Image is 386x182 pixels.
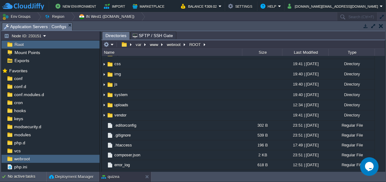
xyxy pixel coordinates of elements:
a: js [113,82,118,87]
div: Regular File [328,150,375,160]
span: css [113,61,122,66]
img: AMDAwAAAACH5BAEAAAAALAAAAAABAAEAAAICRAEAOw== [102,160,107,170]
button: New Environment [55,2,98,10]
img: AMDAwAAAACH5BAEAAAAALAAAAAABAAEAAAICRAEAOw== [107,112,113,119]
div: 17:49 | [DATE] [282,140,328,150]
button: Marketplace [133,2,166,10]
div: 618 B [242,160,282,170]
div: Regular File [328,130,375,140]
a: modsecurity.d [13,124,42,129]
div: 12:51 | [DATE] [282,160,328,170]
button: ROOT [188,42,202,47]
div: 23:51 | [DATE] [282,121,328,130]
div: 19:41 | [DATE] [282,110,328,120]
a: webroot [13,156,31,162]
div: Type [329,49,375,56]
input: Click to enter the path [102,40,385,49]
div: 23:51 | [DATE] [282,170,328,180]
button: Settings [228,2,254,10]
img: AMDAwAAAACH5BAEAAAAALAAAAAABAAEAAAICRAEAOw== [102,59,107,69]
div: 19:41 | [DATE] [282,59,328,69]
div: Directory [328,79,375,89]
button: Deployment Manager [49,174,93,180]
a: vcs [13,148,22,154]
div: 19:40 | [DATE] [282,90,328,99]
a: conf.d [13,84,27,89]
div: Directory [328,90,375,99]
span: system [113,92,129,97]
img: CloudJiffy [2,2,44,10]
div: Directory [328,110,375,120]
div: 23:51 | [DATE] [282,150,328,160]
a: .gitignore [113,133,132,138]
span: Application Servers : Configs [4,23,66,31]
div: Regular File [328,160,375,170]
img: AMDAwAAAACH5BAEAAAAALAAAAAABAAEAAAICRAEAOw== [102,130,107,140]
span: SFTP / SSH Gate [133,32,173,39]
div: 539 B [242,130,282,140]
img: AMDAwAAAACH5BAEAAAAALAAAAAABAAEAAAICRAEAOw== [107,132,113,139]
div: Regular File [328,170,375,180]
div: 2 KB [242,150,282,160]
div: 23:51 | [DATE] [282,130,328,140]
a: .editorconfig [113,123,137,128]
div: Directory [328,100,375,110]
div: Directory [328,59,375,69]
div: 19:40 | [DATE] [282,79,328,89]
button: Region [45,12,67,21]
a: php.ini [13,164,28,170]
a: Favorites [8,68,28,73]
a: keys [13,116,24,121]
span: img [113,71,122,77]
a: uploads [113,102,129,108]
button: [DOMAIN_NAME][EMAIL_ADDRESS][DOMAIN_NAME] [288,2,380,10]
a: Exports [13,58,30,63]
button: var [135,42,143,47]
div: Size [243,49,282,56]
div: Regular File [328,121,375,130]
div: 196 B [242,140,282,150]
img: AMDAwAAAACH5BAEAAAAALAAAAAABAAEAAAICRAEAOw== [102,80,107,90]
button: www [149,42,160,47]
img: AMDAwAAAACH5BAEAAAAALAAAAAABAAEAAAICRAEAOw== [107,122,113,129]
a: php.d [13,140,26,146]
img: AMDAwAAAACH5BAEAAAAALAAAAAABAAEAAAICRAEAOw== [107,102,113,108]
div: Last Modified [283,49,328,56]
a: Mount Points [13,50,41,55]
img: AMDAwAAAACH5BAEAAAAALAAAAAABAAEAAAICRAEAOw== [102,121,107,130]
a: Root [13,42,25,47]
span: conf [13,76,23,81]
img: AMDAwAAAACH5BAEAAAAALAAAAAABAAEAAAICRAEAOw== [107,71,113,78]
span: hooks [13,108,27,113]
button: quizea [101,174,119,180]
div: Regular File [328,140,375,150]
img: AMDAwAAAACH5BAEAAAAALAAAAAABAAEAAAICRAEAOw== [107,91,113,98]
div: Name [102,49,242,56]
a: modules [13,132,32,138]
img: AMDAwAAAACH5BAEAAAAALAAAAAABAAEAAAICRAEAOw== [102,170,107,180]
img: AMDAwAAAACH5BAEAAAAALAAAAAABAAEAAAICRAEAOw== [107,142,113,149]
a: cron [13,100,24,105]
a: error_log [113,162,131,167]
iframe: chat widget [360,157,380,176]
button: IN West1 ([DOMAIN_NAME]) [79,12,137,21]
img: AMDAwAAAACH5BAEAAAAALAAAAAABAAEAAAICRAEAOw== [102,140,107,150]
a: .htaccess [113,142,133,148]
img: AMDAwAAAACH5BAEAAAAALAAAAAABAAEAAAICRAEAOw== [107,61,113,68]
span: Directories [105,32,126,40]
img: AMDAwAAAACH5BAEAAAAALAAAAAABAAEAAAICRAEAOw== [102,90,107,100]
button: Balance ₹309.02 [181,2,219,10]
a: composer.json [113,152,141,158]
button: Import [104,2,127,10]
div: 12:34 | [DATE] [282,100,328,110]
a: vendor [113,112,127,118]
